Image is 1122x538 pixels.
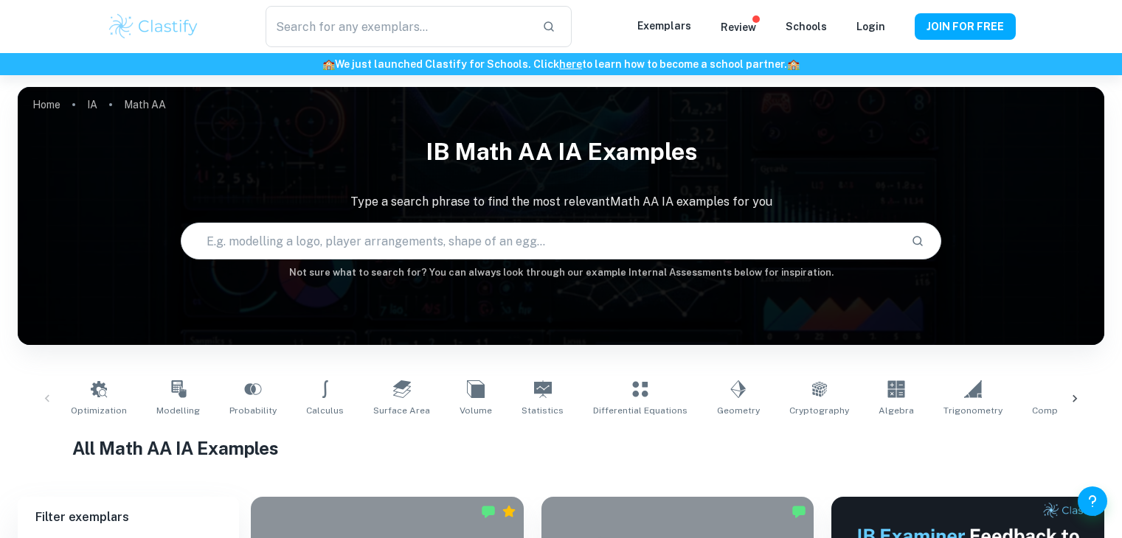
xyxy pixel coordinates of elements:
span: Statistics [522,404,564,417]
span: Probability [229,404,277,417]
a: Home [32,94,60,115]
span: Modelling [156,404,200,417]
h6: Not sure what to search for? You can always look through our example Internal Assessments below f... [18,265,1104,280]
div: Premium [502,504,516,519]
a: Login [856,21,885,32]
img: Marked [481,504,496,519]
h6: We just launched Clastify for Schools. Click to learn how to become a school partner. [3,56,1119,72]
span: Differential Equations [593,404,688,417]
span: 🏫 [787,58,800,70]
span: Calculus [306,404,344,417]
span: Geometry [717,404,760,417]
a: Schools [786,21,827,32]
span: Trigonometry [943,404,1002,417]
p: Math AA [124,97,166,113]
p: Review [721,19,756,35]
span: Algebra [879,404,914,417]
p: Type a search phrase to find the most relevant Math AA IA examples for you [18,193,1104,211]
span: Optimization [71,404,127,417]
button: JOIN FOR FREE [915,13,1016,40]
input: Search for any exemplars... [266,6,530,47]
span: Complex Numbers [1032,404,1113,417]
h1: All Math AA IA Examples [72,435,1050,461]
span: 🏫 [322,58,335,70]
p: Exemplars [637,18,691,34]
h1: IB Math AA IA examples [18,128,1104,175]
a: IA [87,94,97,115]
img: Marked [792,504,806,519]
button: Search [905,228,930,254]
img: Clastify logo [107,12,201,41]
h6: Filter exemplars [18,497,239,538]
a: here [559,58,582,70]
span: Volume [460,404,492,417]
span: Cryptography [789,404,849,417]
button: Help and Feedback [1078,486,1107,516]
span: Surface Area [373,404,430,417]
input: E.g. modelling a logo, player arrangements, shape of an egg... [181,220,899,262]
